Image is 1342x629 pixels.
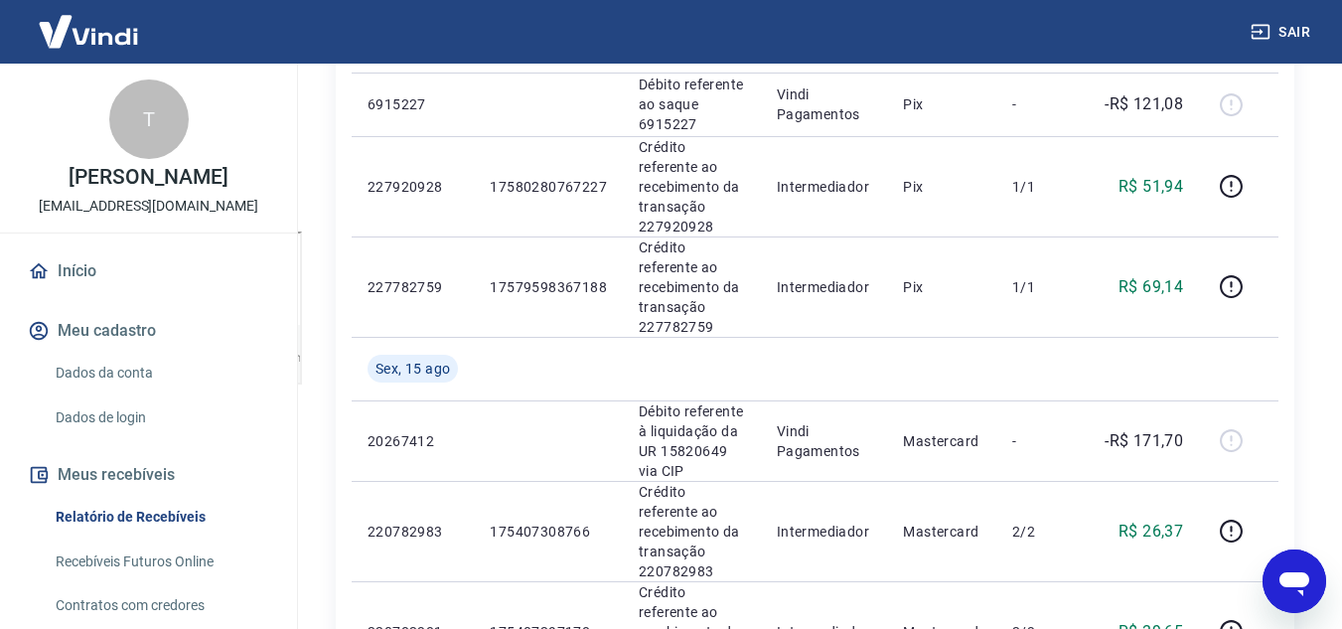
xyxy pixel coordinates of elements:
[56,32,97,48] div: v 4.0.25
[1247,14,1318,51] button: Sair
[903,277,980,297] p: Pix
[1012,94,1071,114] p: -
[639,137,745,236] p: Crédito referente ao recebimento da transação 227920928
[1105,92,1183,116] p: -R$ 121,08
[639,75,745,134] p: Débito referente ao saque 6915227
[368,94,458,114] p: 6915227
[903,522,980,542] p: Mastercard
[48,397,273,438] a: Dados de login
[903,177,980,197] p: Pix
[903,431,980,451] p: Mastercard
[69,167,227,188] p: [PERSON_NAME]
[490,277,607,297] p: 17579598367188
[1118,275,1183,299] p: R$ 69,14
[52,52,284,68] div: [PERSON_NAME]: [DOMAIN_NAME]
[1012,177,1071,197] p: 1/1
[368,277,458,297] p: 227782759
[109,79,189,159] div: T
[777,522,871,542] p: Intermediador
[1118,520,1183,544] p: R$ 26,37
[39,196,258,217] p: [EMAIL_ADDRESS][DOMAIN_NAME]
[368,522,458,542] p: 220782983
[210,115,225,131] img: tab_keywords_by_traffic_grey.svg
[32,32,48,48] img: logo_orange.svg
[777,84,871,124] p: Vindi Pagamentos
[777,277,871,297] p: Intermediador
[639,237,745,337] p: Crédito referente ao recebimento da transação 227782759
[639,482,745,581] p: Crédito referente ao recebimento da transação 220782983
[1012,522,1071,542] p: 2/2
[104,117,152,130] div: Domínio
[903,94,980,114] p: Pix
[48,542,273,582] a: Recebíveis Futuros Online
[639,401,745,481] p: Débito referente à liquidação da UR 15820649 via CIP
[48,497,273,538] a: Relatório de Recebíveis
[1118,175,1183,199] p: R$ 51,94
[1012,277,1071,297] p: 1/1
[82,115,98,131] img: tab_domain_overview_orange.svg
[490,177,607,197] p: 17580280767227
[368,177,458,197] p: 227920928
[490,522,607,542] p: 175407308766
[368,431,458,451] p: 20267412
[24,249,273,293] a: Início
[375,359,450,379] span: Sex, 15 ago
[48,353,273,393] a: Dados da conta
[32,52,48,68] img: website_grey.svg
[1105,429,1183,453] p: -R$ 171,70
[24,453,273,497] button: Meus recebíveis
[777,177,871,197] p: Intermediador
[231,117,319,130] div: Palavras-chave
[48,585,273,626] a: Contratos com credores
[1263,550,1326,613] iframe: Botão para abrir a janela de mensagens
[777,421,871,461] p: Vindi Pagamentos
[24,1,153,62] img: Vindi
[1012,431,1071,451] p: -
[24,309,273,353] button: Meu cadastro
